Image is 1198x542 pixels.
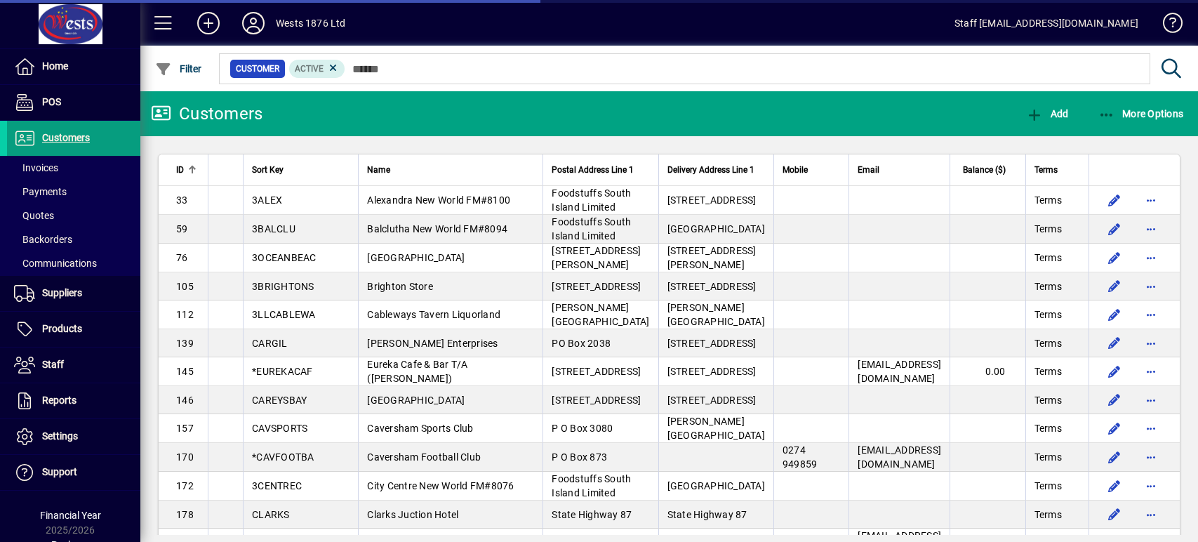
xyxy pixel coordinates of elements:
span: Terms [1034,336,1062,350]
span: CAVSPORTS [252,423,307,434]
span: More Options [1098,108,1184,119]
span: Postal Address Line 1 [552,162,634,178]
span: 3CENTREC [252,480,302,491]
button: More options [1140,360,1162,383]
button: More options [1140,475,1162,497]
span: Terms [1034,162,1058,178]
div: Balance ($) [959,162,1018,178]
span: Customers [42,132,90,143]
span: Delivery Address Line 1 [667,162,754,178]
a: Knowledge Base [1152,3,1180,48]
span: [PERSON_NAME][GEOGRAPHIC_DATA] [667,302,765,327]
span: Sort Key [252,162,284,178]
a: Invoices [7,156,140,180]
span: Terms [1034,508,1062,522]
button: Edit [1103,189,1126,211]
span: Terms [1034,193,1062,207]
span: Backorders [14,234,72,245]
span: [GEOGRAPHIC_DATA] [667,480,765,491]
span: Cableways Tavern Liquorland [367,309,500,320]
button: More options [1140,503,1162,526]
span: Balance ($) [963,162,1006,178]
button: More options [1140,389,1162,411]
span: 157 [176,423,194,434]
a: Communications [7,251,140,275]
button: Edit [1103,303,1126,326]
a: POS [7,85,140,120]
span: POS [42,96,61,107]
span: 172 [176,480,194,491]
button: More options [1140,446,1162,468]
span: [GEOGRAPHIC_DATA] [667,223,765,234]
span: Name [367,162,390,178]
span: 3LLCABLEWA [252,309,316,320]
span: PO Box 2038 [552,338,611,349]
span: City Centre New World FM#8076 [367,480,514,491]
span: [STREET_ADDRESS] [667,194,757,206]
span: 145 [176,366,194,377]
span: 139 [176,338,194,349]
span: Terms [1034,308,1062,322]
span: [STREET_ADDRESS][PERSON_NAME] [552,245,641,270]
button: Profile [231,11,276,36]
span: Terms [1034,279,1062,293]
button: Edit [1103,503,1126,526]
span: [STREET_ADDRESS] [667,366,757,377]
button: Edit [1103,475,1126,497]
span: Foodstuffs South Island Limited [552,473,631,498]
span: Balclutha New World FM#8094 [367,223,507,234]
span: CARGIL [252,338,288,349]
button: Add [186,11,231,36]
a: Backorders [7,227,140,251]
span: Filter [155,63,202,74]
button: Edit [1103,275,1126,298]
span: Reports [42,395,76,406]
div: ID [176,162,199,178]
span: [PERSON_NAME][GEOGRAPHIC_DATA] [552,302,649,327]
td: 0.00 [950,357,1025,386]
span: Foodstuffs South Island Limited [552,187,631,213]
span: Caversham Sports Club [367,423,473,434]
span: 3OCEANBEAC [252,252,317,263]
span: [STREET_ADDRESS] [552,395,641,406]
span: Quotes [14,210,54,221]
span: 76 [176,252,188,263]
div: Name [367,162,534,178]
span: [EMAIL_ADDRESS][DOMAIN_NAME] [858,359,941,384]
span: P O Box 873 [552,451,607,463]
span: 0274 949859 [783,444,818,470]
span: Email [858,162,879,178]
span: [GEOGRAPHIC_DATA] [367,252,465,263]
span: Customer [236,62,279,76]
span: Terms [1034,450,1062,464]
a: Quotes [7,204,140,227]
span: Terms [1034,251,1062,265]
button: Filter [152,56,206,81]
a: Support [7,455,140,490]
button: Edit [1103,446,1126,468]
span: [STREET_ADDRESS] [667,395,757,406]
button: Edit [1103,218,1126,240]
button: More options [1140,189,1162,211]
span: P O Box 3080 [552,423,613,434]
span: CLARKS [252,509,290,520]
span: Communications [14,258,97,269]
span: Brighton Store [367,281,433,292]
span: Caversham Football Club [367,451,481,463]
span: Financial Year [40,510,101,521]
span: CAREYSBAY [252,395,307,406]
button: More options [1140,303,1162,326]
span: 105 [176,281,194,292]
span: Mobile [783,162,808,178]
span: Eureka Cafe & Bar T/A ([PERSON_NAME]) [367,359,467,384]
span: 146 [176,395,194,406]
span: Invoices [14,162,58,173]
span: State Highway 87 [552,509,632,520]
span: Foodstuffs South Island Limited [552,216,631,242]
span: [EMAIL_ADDRESS][DOMAIN_NAME] [858,444,941,470]
a: Settings [7,419,140,454]
button: More options [1140,332,1162,355]
span: 112 [176,309,194,320]
span: 3ALEX [252,194,282,206]
span: Alexandra New World FM#8100 [367,194,510,206]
